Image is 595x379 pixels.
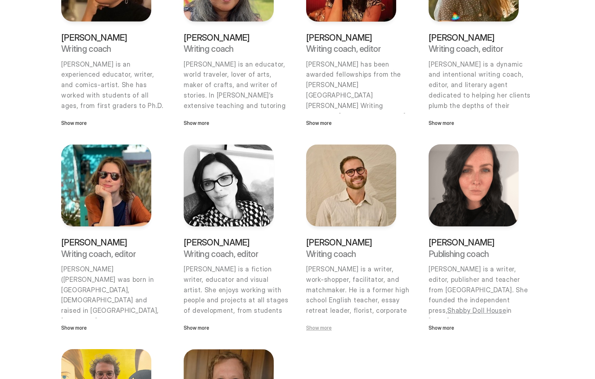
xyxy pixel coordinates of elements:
[306,59,411,277] p: [PERSON_NAME] has been awarded fellowships from the [PERSON_NAME][GEOGRAPHIC_DATA][PERSON_NAME] W...
[61,59,166,153] p: [PERSON_NAME] is an experienced educator, writer, and comics-artist. She has worked with students...
[61,144,151,226] img: Darina Sikmashvili, one of Hewes House book editors and book coach
[429,324,519,332] p: Show more
[447,307,506,314] a: Shabby Doll House
[429,119,519,127] p: Show more
[306,33,396,42] p: [PERSON_NAME]
[306,238,396,247] p: [PERSON_NAME]
[184,324,274,332] p: Show more
[429,144,519,226] img: Lucy K Shaw, Hewes House Publishing Coach who helps with ebook formatting, book cover maker, and ...
[429,44,519,53] p: Writing coach, editor
[306,119,396,127] p: Show more
[184,119,274,127] p: Show more
[184,238,274,247] p: [PERSON_NAME]
[61,324,151,332] p: Show more
[184,144,274,226] img: Eva Warrick, one of Hewes House book editors and book coach
[61,119,151,127] p: Show more
[429,33,519,42] p: [PERSON_NAME]
[429,59,534,184] p: [PERSON_NAME] is a dynamic and intentional writing coach, editor, and literary agent dedicated to...
[429,249,519,258] p: Publishing coach
[61,44,151,53] p: Writing coach
[429,238,519,247] p: [PERSON_NAME]
[184,44,274,53] p: Writing coach
[184,59,289,153] p: [PERSON_NAME] is an educator, world traveler, lover of arts, maker of crafts, and writer of stori...
[184,249,274,258] p: Writing coach, editor
[61,33,151,42] p: [PERSON_NAME]
[306,44,396,53] p: Writing coach, editor
[306,144,396,226] img: Jonathan Zeligner, one of the Hewes House providers of writing coaching, book coaching services, ...
[61,238,151,247] p: [PERSON_NAME]
[61,249,151,258] p: Writing coach, editor
[306,249,396,258] p: Writing coach
[184,33,274,42] p: [PERSON_NAME]
[306,324,396,332] p: Show more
